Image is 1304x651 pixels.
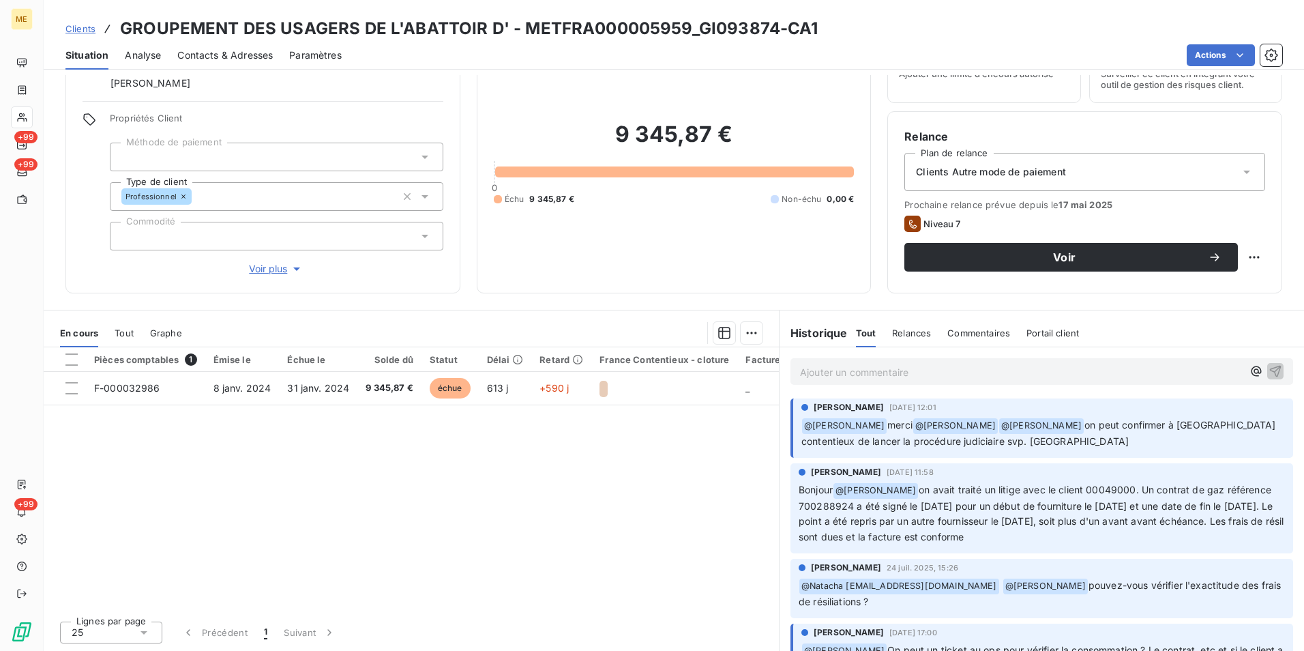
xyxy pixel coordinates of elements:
span: Niveau 7 [923,218,960,229]
span: Commentaires [947,328,1010,338]
span: 17 mai 2025 [1058,199,1112,210]
span: @ [PERSON_NAME] [913,418,998,434]
span: Relances [892,328,931,338]
div: Statut [430,354,471,365]
span: on peut confirmer à [GEOGRAPHIC_DATA] contentieux de lancer la procédure judiciaire svp. [GEOGRAP... [801,419,1279,447]
span: Situation [65,48,108,62]
span: [PERSON_NAME] [811,466,881,478]
iframe: Intercom live chat [1258,605,1290,637]
span: [PERSON_NAME] [814,626,884,639]
span: Bonjour [799,484,833,495]
span: on avait traité un litige avec le client 00049000. Un contrat de gaz référence 700288924 a été si... [799,484,1287,543]
span: @ Natacha [EMAIL_ADDRESS][DOMAIN_NAME] [799,579,999,594]
h6: Relance [904,128,1265,145]
span: 31 janv. 2024 [287,382,349,394]
div: Facture / Echéancier [745,354,839,365]
span: [DATE] 12:01 [889,403,936,411]
h6: Historique [780,325,848,341]
span: +99 [14,158,38,171]
button: Actions [1187,44,1255,66]
span: +590 j [539,382,569,394]
span: F-000032986 [94,382,160,394]
span: Portail client [1026,328,1079,338]
span: Surveiller ce client en intégrant votre outil de gestion des risques client. [1101,68,1271,90]
input: Ajouter une valeur [192,190,203,203]
span: Échu [505,193,524,205]
span: 0 [492,182,497,193]
span: Propriétés Client [110,113,443,132]
button: Voir plus [110,261,443,276]
span: _ [745,382,750,394]
span: [PERSON_NAME] [811,562,881,574]
span: Graphe [150,328,182,338]
span: 9 345,87 € [529,193,574,205]
span: Clients Autre mode de paiement [916,165,1066,179]
input: Ajouter une valeur [121,151,132,163]
button: Voir [904,243,1238,272]
span: [DATE] 17:00 [889,628,937,637]
span: Prochaine relance prévue depuis le [904,199,1265,210]
span: Analyse [125,48,161,62]
span: En cours [60,328,98,338]
span: Paramètres [289,48,342,62]
h3: GROUPEMENT DES USAGERS DE L'ABATTOIR D' - METFRA000005959_GI093874-CA1 [120,16,818,41]
span: @ [PERSON_NAME] [802,418,887,434]
span: [PERSON_NAME] [814,401,884,414]
button: Précédent [173,618,256,647]
span: 24 juil. 2025, 15:26 [887,564,958,572]
span: 613 j [487,382,509,394]
span: @ [PERSON_NAME] [1003,579,1088,594]
span: @ [PERSON_NAME] [833,483,918,499]
div: Émise le [213,354,271,365]
span: Tout [115,328,134,338]
span: Contacts & Adresses [177,48,273,62]
span: 25 [72,626,83,639]
div: Échue le [287,354,349,365]
div: ME [11,8,33,30]
span: Clients [65,23,95,34]
h2: 9 345,87 € [494,121,855,162]
span: Voir [921,252,1208,263]
div: Pièces comptables [94,353,197,366]
span: échue [430,378,471,399]
span: [DATE] 11:58 [887,468,934,476]
img: Logo LeanPay [11,621,33,643]
span: Professionnel [125,192,177,201]
span: 0,00 € [827,193,854,205]
span: Voir plus [249,262,303,276]
span: 1 [264,626,267,639]
span: [PERSON_NAME] [110,76,190,90]
span: 8 janv. 2024 [213,382,271,394]
div: France Contentieux - cloture [599,354,729,365]
span: Tout [856,328,876,338]
input: Ajouter une valeur [121,230,132,242]
span: 1 [185,353,197,366]
span: @ [PERSON_NAME] [999,418,1084,434]
div: Délai [487,354,524,365]
span: merci [887,419,913,431]
span: +99 [14,131,38,143]
span: +99 [14,498,38,510]
button: 1 [256,618,276,647]
span: 9 345,87 € [366,381,413,395]
button: Suivant [276,618,344,647]
span: Non-échu [782,193,821,205]
div: Retard [539,354,583,365]
div: Solde dû [366,354,413,365]
a: Clients [65,22,95,35]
